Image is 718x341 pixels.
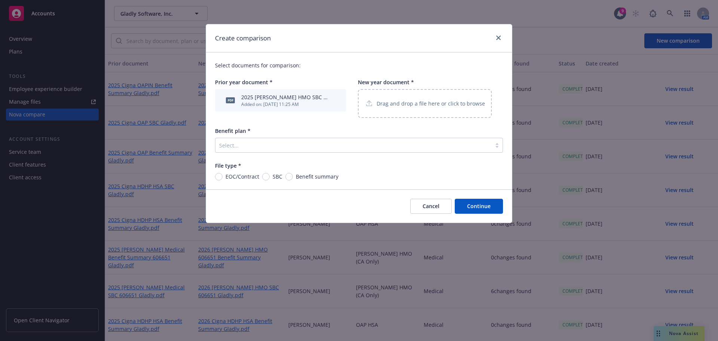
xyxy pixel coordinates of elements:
[226,97,235,103] span: pdf
[215,173,223,180] input: EOC/Contract
[455,199,503,214] button: Continue
[215,61,503,69] p: Select documents for comparison:
[215,127,251,134] span: Benefit plan *
[215,79,273,86] span: Prior year document *
[296,173,338,180] span: Benefit summary
[241,93,329,101] div: 2025 [PERSON_NAME] HMO SBC Gladly.pdf
[241,101,329,107] div: Added on: [DATE] 11:25 AM
[262,173,270,180] input: SBC
[358,79,414,86] span: New year document *
[358,89,492,118] div: Drag and drop a file here or click to browse
[410,199,452,214] button: Cancel
[215,162,241,169] span: File type *
[225,173,259,180] span: EOC/Contract
[285,173,293,180] input: Benefit summary
[494,33,503,42] a: close
[332,97,338,104] button: archive file
[215,33,271,43] h1: Create comparison
[273,173,282,180] span: SBC
[377,100,485,107] p: Drag and drop a file here or click to browse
